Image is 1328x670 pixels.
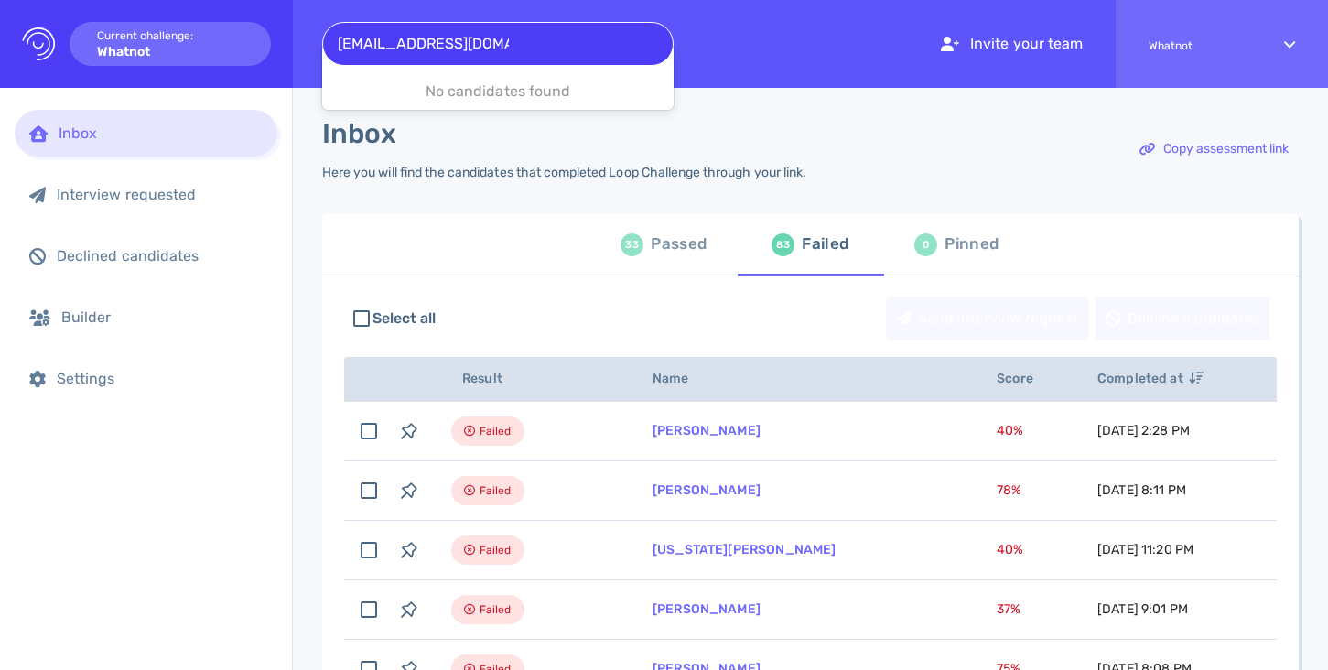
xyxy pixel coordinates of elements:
span: [DATE] 8:11 PM [1097,482,1186,498]
span: 40 % [997,542,1023,557]
div: Interview requested [57,186,263,203]
th: Result [429,357,631,402]
a: [PERSON_NAME] [653,482,761,498]
button: Send interview request [886,297,1088,340]
span: Whatnot [1149,39,1251,52]
span: 78 % [997,482,1021,498]
span: 37 % [997,601,1020,617]
span: Name [653,371,709,386]
span: Score [997,371,1053,386]
div: Pinned [945,231,999,258]
div: Passed [651,231,707,258]
span: Failed [480,480,512,502]
div: Builder [61,308,263,326]
div: Declined candidates [57,247,263,265]
div: 33 [621,233,643,256]
div: 83 [772,233,794,256]
div: Send interview request [887,297,1087,340]
div: Inbox [59,124,263,142]
span: Select all [372,308,437,330]
div: Copy assessment link [1130,128,1298,170]
span: [DATE] 11:20 PM [1097,542,1193,557]
a: [US_STATE][PERSON_NAME] [653,542,836,557]
button: Copy assessment link [1129,127,1299,171]
a: [PERSON_NAME] [653,423,761,438]
span: [DATE] 2:28 PM [1097,423,1190,438]
span: Completed at [1097,371,1204,386]
span: Failed [480,599,512,621]
span: Failed [480,539,512,561]
div: Settings [57,370,263,387]
div: No candidates found [322,73,674,110]
div: Failed [802,231,848,258]
button: Decline candidates [1096,297,1269,340]
span: Failed [480,420,512,442]
h1: Inbox [322,117,396,150]
a: [PERSON_NAME] [653,601,761,617]
div: Decline candidates [1096,297,1269,340]
span: 40 % [997,423,1023,438]
div: Here you will find the candidates that completed Loop Challenge through your link. [322,165,806,180]
span: [DATE] 9:01 PM [1097,601,1188,617]
div: 0 [914,233,937,256]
